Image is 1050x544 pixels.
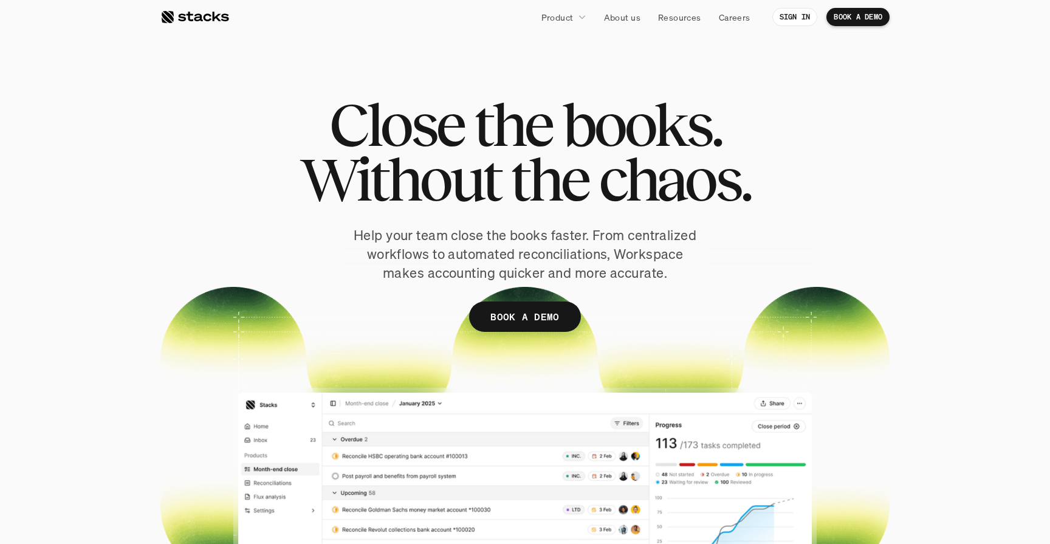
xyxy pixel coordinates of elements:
[780,13,811,21] p: SIGN IN
[474,97,552,152] span: the
[143,232,197,240] a: Privacy Policy
[510,152,588,207] span: the
[541,11,574,24] p: Product
[712,6,758,28] a: Careers
[490,308,560,326] p: BOOK A DEMO
[300,152,500,207] span: Without
[658,11,701,24] p: Resources
[349,226,701,282] p: Help your team close the books faster. From centralized workflows to automated reconciliations, W...
[651,6,709,28] a: Resources
[599,152,750,207] span: chaos.
[826,8,890,26] a: BOOK A DEMO
[329,97,464,152] span: Close
[597,6,648,28] a: About us
[562,97,721,152] span: books.
[834,13,882,21] p: BOOK A DEMO
[719,11,750,24] p: Careers
[469,301,581,332] a: BOOK A DEMO
[604,11,640,24] p: About us
[772,8,818,26] a: SIGN IN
